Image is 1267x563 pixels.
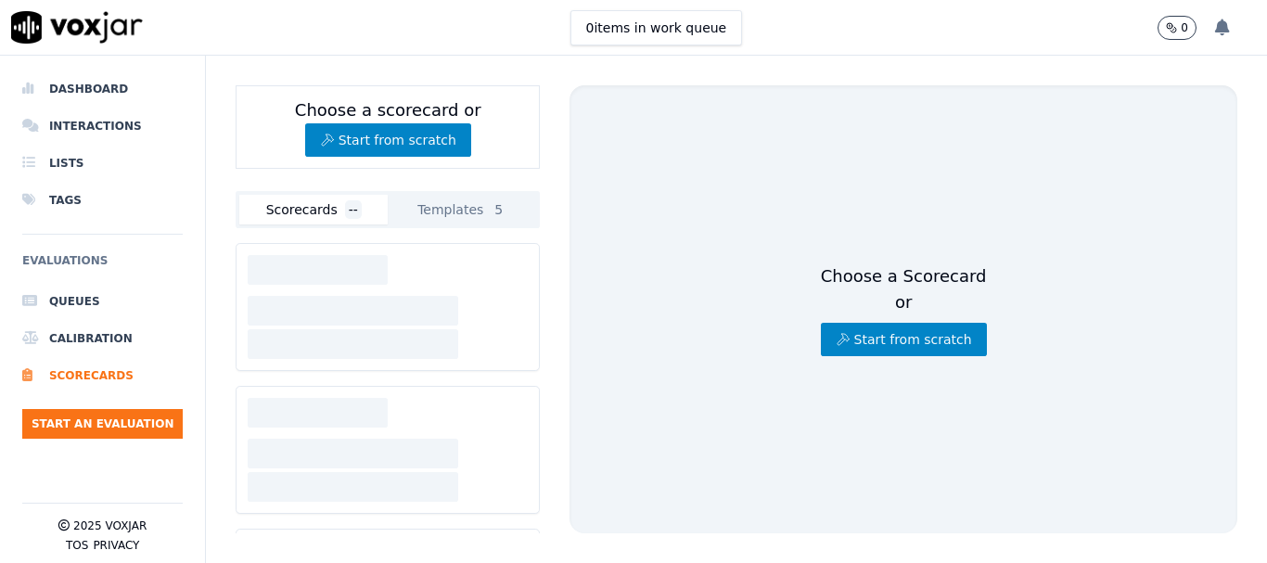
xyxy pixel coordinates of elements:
[22,250,183,283] h6: Evaluations
[821,323,987,356] button: Start from scratch
[1158,16,1197,40] button: 0
[22,320,183,357] a: Calibration
[11,11,143,44] img: voxjar logo
[93,538,139,553] button: Privacy
[570,10,743,45] button: 0items in work queue
[22,182,183,219] a: Tags
[388,195,536,224] button: Templates
[22,357,183,394] a: Scorecards
[73,518,147,533] p: 2025 Voxjar
[236,85,540,169] div: Choose a scorecard or
[22,145,183,182] a: Lists
[1158,16,1215,40] button: 0
[821,263,987,356] div: Choose a Scorecard or
[305,123,471,157] button: Start from scratch
[239,195,388,224] button: Scorecards
[22,108,183,145] a: Interactions
[22,409,183,439] button: Start an Evaluation
[66,538,88,553] button: TOS
[491,200,506,219] span: 5
[1181,20,1188,35] p: 0
[22,283,183,320] a: Queues
[345,200,362,219] span: --
[22,70,183,108] a: Dashboard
